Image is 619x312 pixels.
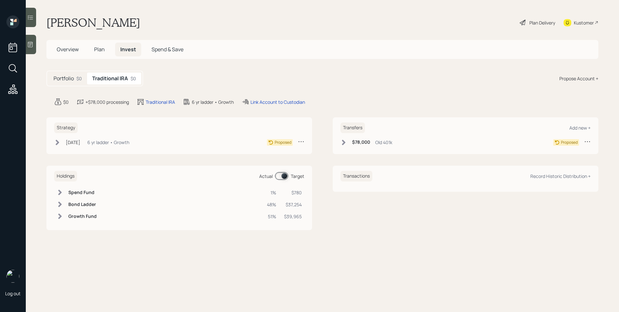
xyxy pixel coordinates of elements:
[120,46,136,53] span: Invest
[57,46,79,53] span: Overview
[340,171,372,181] h6: Transactions
[259,173,273,180] div: Actual
[5,290,21,297] div: Log out
[559,75,598,82] div: Propose Account +
[284,213,302,220] div: $39,965
[68,202,97,207] h6: Bond Ladder
[54,122,78,133] h6: Strategy
[131,75,136,82] div: $0
[146,99,175,105] div: Traditional IRA
[66,139,80,146] div: [DATE]
[569,125,591,131] div: Add new +
[267,213,276,220] div: 51%
[375,139,392,146] div: Old 401k
[68,190,97,195] h6: Spend Fund
[291,173,304,180] div: Target
[267,189,276,196] div: 1%
[68,214,97,219] h6: Growth Fund
[574,19,594,26] div: Kustomer
[6,270,19,283] img: james-distasi-headshot.png
[63,99,69,105] div: $0
[54,75,74,82] h5: Portfolio
[76,75,82,82] div: $0
[267,201,276,208] div: 48%
[94,46,105,53] span: Plan
[284,201,302,208] div: $37,254
[530,173,591,179] div: Record Historic Distribution +
[54,171,77,181] h6: Holdings
[192,99,234,105] div: 6 yr ladder • Growth
[92,75,128,82] h5: Traditional IRA
[284,189,302,196] div: $780
[251,99,305,105] div: Link Account to Custodian
[87,139,129,146] div: 6 yr ladder • Growth
[529,19,555,26] div: Plan Delivery
[352,140,370,145] h6: $78,000
[561,140,578,145] div: Proposed
[275,140,291,145] div: Proposed
[152,46,183,53] span: Spend & Save
[46,15,140,30] h1: [PERSON_NAME]
[340,122,365,133] h6: Transfers
[85,99,129,105] div: +$78,000 processing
